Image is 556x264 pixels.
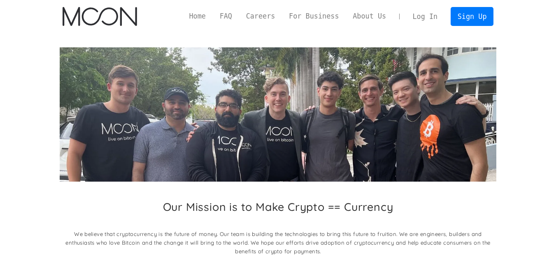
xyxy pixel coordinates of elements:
a: About Us [346,11,393,21]
a: Home [182,11,213,21]
img: Moon Logo [63,7,137,26]
a: Careers [239,11,282,21]
a: Log In [406,7,444,26]
a: FAQ [213,11,239,21]
a: home [63,7,137,26]
p: We believe that cryptocurrency is the future of money. Our team is building the technologies to b... [60,230,496,256]
a: For Business [282,11,346,21]
a: Sign Up [451,7,493,26]
h2: Our Mission is to Make Crypto == Currency [163,200,393,213]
